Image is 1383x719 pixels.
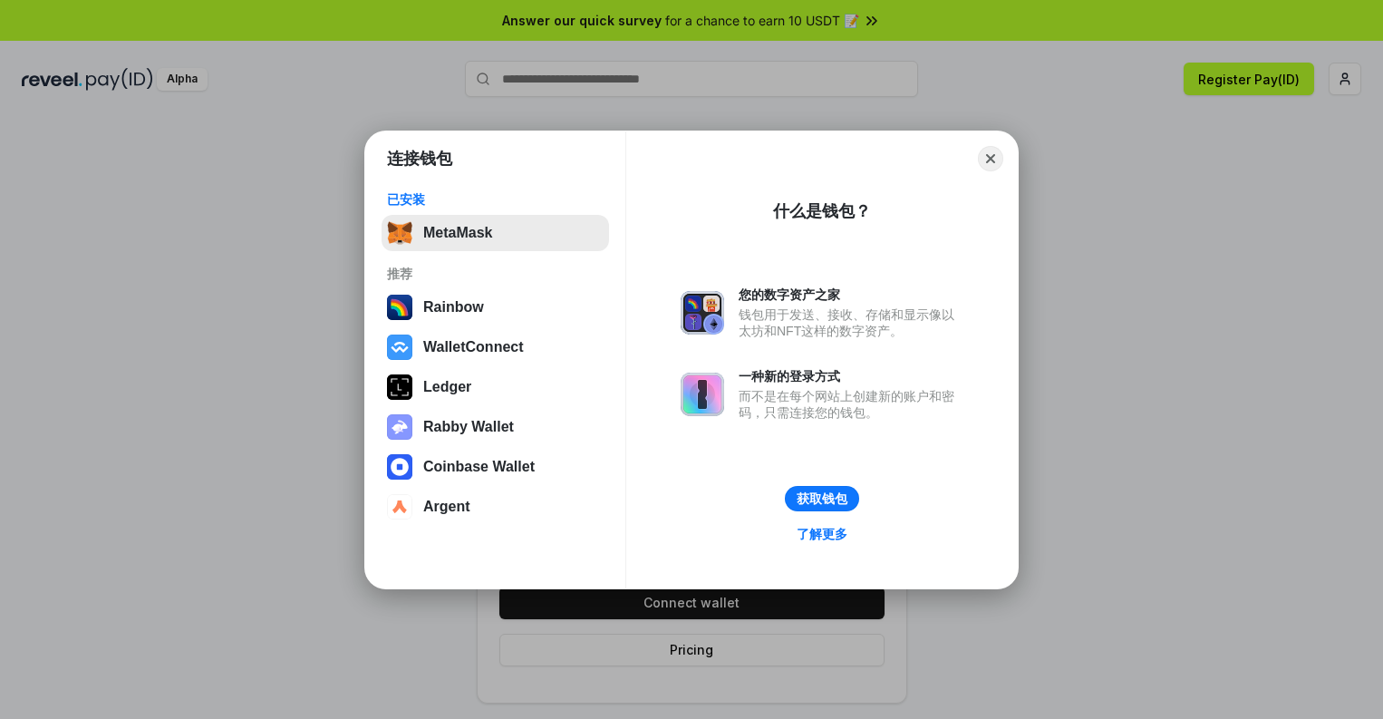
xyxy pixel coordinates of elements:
div: 什么是钱包？ [773,200,871,222]
a: 了解更多 [786,522,858,546]
button: 获取钱包 [785,486,859,511]
div: Ledger [423,379,471,395]
div: 了解更多 [797,526,847,542]
img: svg+xml,%3Csvg%20width%3D%2228%22%20height%3D%2228%22%20viewBox%3D%220%200%2028%2028%22%20fill%3D... [387,494,412,520]
button: Close [978,146,1003,171]
button: Coinbase Wallet [382,449,609,485]
button: WalletConnect [382,329,609,365]
button: Ledger [382,369,609,405]
img: svg+xml,%3Csvg%20xmlns%3D%22http%3A%2F%2Fwww.w3.org%2F2000%2Fsvg%22%20width%3D%2228%22%20height%3... [387,374,412,400]
button: Rainbow [382,289,609,325]
div: Rabby Wallet [423,419,514,435]
button: Rabby Wallet [382,409,609,445]
div: Argent [423,499,470,515]
div: 已安装 [387,191,604,208]
img: svg+xml,%3Csvg%20width%3D%2228%22%20height%3D%2228%22%20viewBox%3D%220%200%2028%2028%22%20fill%3D... [387,335,412,360]
button: Argent [382,489,609,525]
h1: 连接钱包 [387,148,452,170]
button: MetaMask [382,215,609,251]
div: 获取钱包 [797,491,847,507]
img: svg+xml,%3Csvg%20fill%3D%22none%22%20height%3D%2233%22%20viewBox%3D%220%200%2035%2033%22%20width%... [387,220,412,246]
img: svg+xml,%3Csvg%20xmlns%3D%22http%3A%2F%2Fwww.w3.org%2F2000%2Fsvg%22%20fill%3D%22none%22%20viewBox... [681,373,724,416]
div: 您的数字资产之家 [739,287,963,303]
div: WalletConnect [423,339,524,355]
img: svg+xml,%3Csvg%20width%3D%2228%22%20height%3D%2228%22%20viewBox%3D%220%200%2028%2028%22%20fill%3D... [387,454,412,480]
div: 钱包用于发送、接收、存储和显示像以太坊和NFT这样的数字资产。 [739,306,963,339]
div: 而不是在每个网站上创建新的账户和密码，只需连接您的钱包。 [739,388,963,421]
img: svg+xml,%3Csvg%20width%3D%22120%22%20height%3D%22120%22%20viewBox%3D%220%200%20120%20120%22%20fil... [387,295,412,320]
div: Coinbase Wallet [423,459,535,475]
img: svg+xml,%3Csvg%20xmlns%3D%22http%3A%2F%2Fwww.w3.org%2F2000%2Fsvg%22%20fill%3D%22none%22%20viewBox... [681,291,724,335]
img: svg+xml,%3Csvg%20xmlns%3D%22http%3A%2F%2Fwww.w3.org%2F2000%2Fsvg%22%20fill%3D%22none%22%20viewBox... [387,414,412,440]
div: MetaMask [423,225,492,241]
div: 一种新的登录方式 [739,368,963,384]
div: Rainbow [423,299,484,316]
div: 推荐 [387,266,604,282]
